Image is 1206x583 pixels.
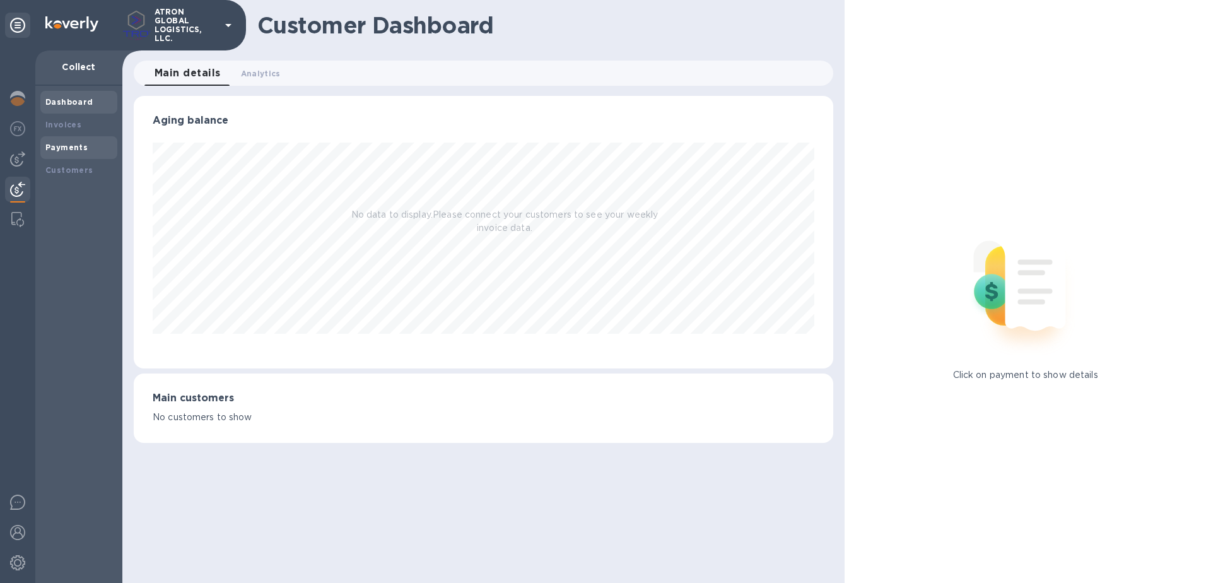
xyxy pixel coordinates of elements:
[45,97,93,107] b: Dashboard
[45,143,88,152] b: Payments
[153,392,814,404] h3: Main customers
[45,120,81,129] b: Invoices
[45,16,98,32] img: Logo
[45,165,93,175] b: Customers
[257,12,824,38] h1: Customer Dashboard
[153,115,814,127] h3: Aging balance
[241,67,281,80] span: Analytics
[155,8,218,43] p: ATRON GLOBAL LOGISTICS, LLC.
[10,121,25,136] img: Foreign exchange
[953,368,1098,382] p: Click on payment to show details
[155,64,221,82] span: Main details
[45,61,112,73] p: Collect
[153,411,814,424] p: No customers to show
[5,13,30,38] div: Unpin categories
